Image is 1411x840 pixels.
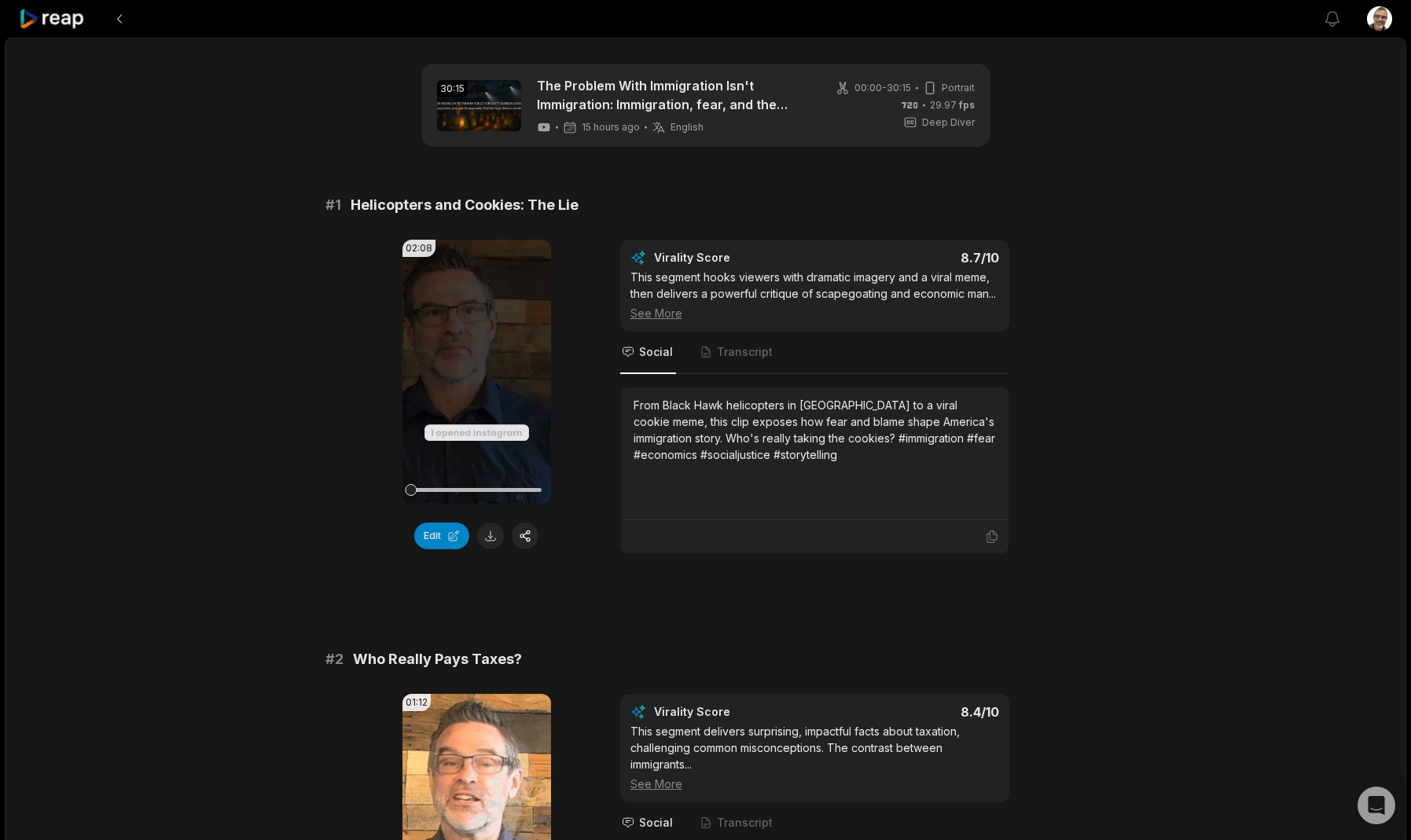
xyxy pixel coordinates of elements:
[353,648,522,670] span: Who Really Pays Taxes?
[922,116,975,130] span: Deep Diver
[325,648,344,670] span: # 2
[717,344,773,360] span: Transcript
[634,397,996,463] div: From Black Hawk helicopters in [GEOGRAPHIC_DATA] to a viral cookie meme, this clip exposes how fe...
[942,81,975,95] span: Portrait
[582,121,640,134] span: 15 hours ago
[630,776,999,792] div: See More
[959,99,975,111] span: fps
[630,723,999,792] div: This segment delivers surprising, impactful facts about taxation, challenging common misconceptio...
[639,815,673,831] span: Social
[325,194,341,216] span: # 1
[930,98,975,112] span: 29.97
[717,815,773,831] span: Transcript
[351,194,579,216] span: Helicopters and Cookies: The Lie
[630,269,999,321] div: This segment hooks viewers with dramatic imagery and a viral meme, then delivers a powerful criti...
[1358,787,1395,824] div: Open Intercom Messenger
[414,523,469,549] button: Edit
[639,344,673,360] span: Social
[671,121,704,134] span: English
[854,81,911,95] span: 00:00 - 30:15
[620,332,1009,374] nav: Tabs
[654,704,823,720] div: Virality Score
[654,250,823,266] div: Virality Score
[402,240,551,504] video: Your browser does not support mp4 format.
[830,704,999,720] div: 8.4 /10
[537,76,808,114] a: The Problem With Immigration Isn't Immigration: Immigration, fear, and the quiet cookie thief.
[830,250,999,266] div: 8.7 /10
[630,305,999,321] div: See More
